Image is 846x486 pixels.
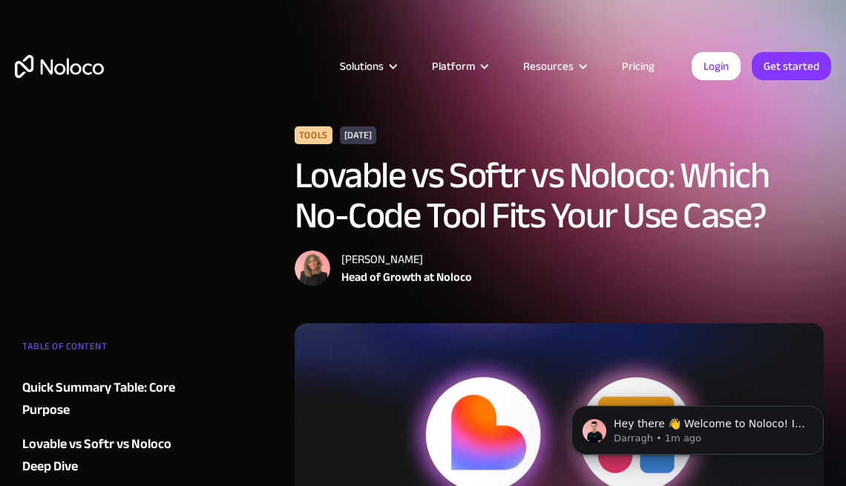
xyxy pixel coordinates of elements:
[549,375,846,479] iframe: Intercom notifications message
[22,433,176,478] a: Lovable vs Softr vs Noloco Deep Dive
[15,55,104,78] a: home
[432,56,475,76] div: Platform
[321,56,413,76] div: Solutions
[340,56,384,76] div: Solutions
[341,268,472,286] div: Head of Growth at Noloco
[523,56,574,76] div: Resources
[692,52,741,80] a: Login
[22,377,176,421] a: Quick Summary Table: Core Purpose
[295,155,824,236] h1: Lovable vs Softr vs Noloco: Which No-Code Tool Fits Your Use Case?
[505,56,603,76] div: Resources
[603,56,673,76] a: Pricing
[752,52,831,80] a: Get started
[22,335,176,365] div: TABLE OF CONTENT
[341,250,472,268] div: [PERSON_NAME]
[413,56,505,76] div: Platform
